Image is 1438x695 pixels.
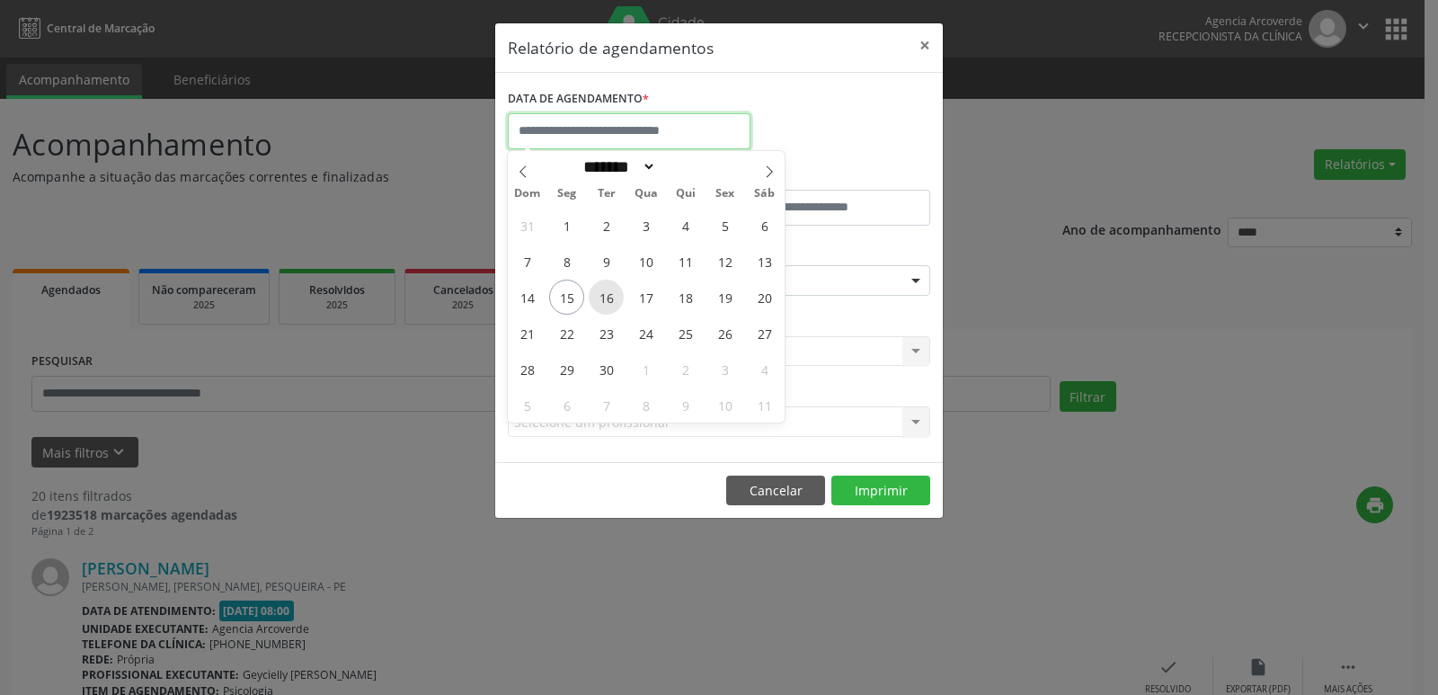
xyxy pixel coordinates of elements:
[589,244,624,279] span: Setembro 9, 2025
[668,352,703,387] span: Outubro 2, 2025
[508,36,714,59] h5: Relatório de agendamentos
[668,280,703,315] span: Setembro 18, 2025
[549,280,584,315] span: Setembro 15, 2025
[907,23,943,67] button: Close
[656,157,715,176] input: Year
[668,316,703,351] span: Setembro 25, 2025
[589,208,624,243] span: Setembro 2, 2025
[666,188,706,200] span: Qui
[628,316,663,351] span: Setembro 24, 2025
[510,208,545,243] span: Agosto 31, 2025
[549,208,584,243] span: Setembro 1, 2025
[508,85,649,113] label: DATA DE AGENDAMENTO
[747,388,782,423] span: Outubro 11, 2025
[668,208,703,243] span: Setembro 4, 2025
[707,316,742,351] span: Setembro 26, 2025
[747,244,782,279] span: Setembro 13, 2025
[628,244,663,279] span: Setembro 10, 2025
[577,157,656,176] select: Month
[626,188,666,200] span: Qua
[510,244,545,279] span: Setembro 7, 2025
[589,280,624,315] span: Setembro 16, 2025
[589,388,624,423] span: Outubro 7, 2025
[747,352,782,387] span: Outubro 4, 2025
[707,352,742,387] span: Outubro 3, 2025
[668,244,703,279] span: Setembro 11, 2025
[510,280,545,315] span: Setembro 14, 2025
[508,188,547,200] span: Dom
[726,476,825,506] button: Cancelar
[706,188,745,200] span: Sex
[747,280,782,315] span: Setembro 20, 2025
[707,244,742,279] span: Setembro 12, 2025
[628,352,663,387] span: Outubro 1, 2025
[547,188,587,200] span: Seg
[587,188,626,200] span: Ter
[549,388,584,423] span: Outubro 6, 2025
[589,352,624,387] span: Setembro 30, 2025
[707,280,742,315] span: Setembro 19, 2025
[723,162,930,190] label: ATÉ
[628,208,663,243] span: Setembro 3, 2025
[745,188,785,200] span: Sáb
[707,208,742,243] span: Setembro 5, 2025
[549,244,584,279] span: Setembro 8, 2025
[831,476,930,506] button: Imprimir
[747,208,782,243] span: Setembro 6, 2025
[510,388,545,423] span: Outubro 5, 2025
[668,388,703,423] span: Outubro 9, 2025
[549,316,584,351] span: Setembro 22, 2025
[707,388,742,423] span: Outubro 10, 2025
[628,280,663,315] span: Setembro 17, 2025
[510,352,545,387] span: Setembro 28, 2025
[510,316,545,351] span: Setembro 21, 2025
[747,316,782,351] span: Setembro 27, 2025
[589,316,624,351] span: Setembro 23, 2025
[549,352,584,387] span: Setembro 29, 2025
[628,388,663,423] span: Outubro 8, 2025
